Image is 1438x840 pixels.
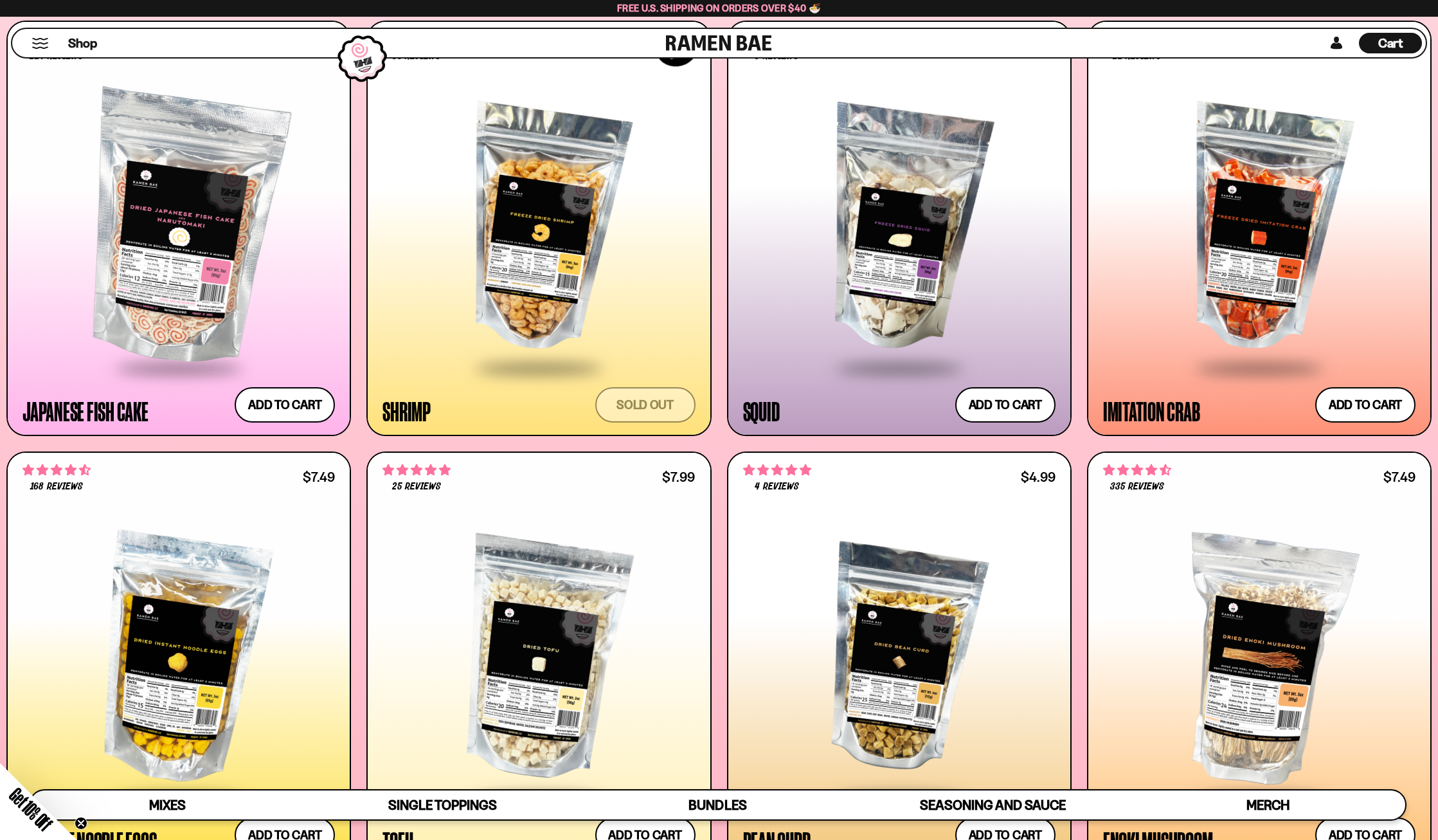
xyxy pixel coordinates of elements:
[30,482,82,492] span: 168 reviews
[303,471,335,483] div: $7.49
[22,462,91,479] span: 4.73 stars
[22,399,148,423] div: Japanese Fish Cake
[6,21,351,435] a: 4.76 stars 224 reviews $9.99 Japanese Fish Cake Add to cart
[388,797,497,813] span: Single Toppings
[382,399,431,423] div: Shrimp
[920,797,1066,813] span: Seasoning and Sauce
[1315,387,1416,423] button: Add to cart
[75,817,87,830] button: Close teaser
[688,797,746,813] span: Bundles
[855,790,1130,819] a: Seasoning and Sauce
[580,790,856,819] a: Bundles
[392,482,441,492] span: 25 reviews
[1087,21,1432,435] a: 4.86 stars 22 reviews $11.99 Imitation Crab Add to cart
[1110,482,1164,492] span: 335 reviews
[1359,29,1422,57] a: Cart
[743,399,780,423] div: Squid
[617,2,821,14] span: Free U.S. Shipping on Orders over $40 🍜
[30,790,305,819] a: Mixes
[1378,35,1403,51] span: Cart
[1383,471,1416,483] div: $7.49
[955,387,1056,423] button: Add to cart
[743,462,811,479] span: 5.00 stars
[1021,471,1056,483] div: $4.99
[6,784,56,834] span: Get 10% Off
[1246,797,1290,813] span: Merch
[235,387,335,423] button: Add to cart
[1103,462,1171,479] span: 4.53 stars
[68,35,97,52] span: Shop
[727,21,1072,435] a: 4.75 stars 8 reviews $11.99 Squid Add to cart
[662,471,695,483] div: $7.99
[31,38,49,49] button: Mobile Menu Trigger
[68,33,97,53] a: Shop
[305,790,580,819] a: Single Toppings
[755,482,798,492] span: 4 reviews
[1130,790,1405,819] a: Merch
[366,21,711,435] a: SOLDOUT 4.90 stars 96 reviews Shrimp Sold out
[1103,399,1200,423] div: Imitation Crab
[149,797,186,813] span: Mixes
[382,462,451,479] span: 4.80 stars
